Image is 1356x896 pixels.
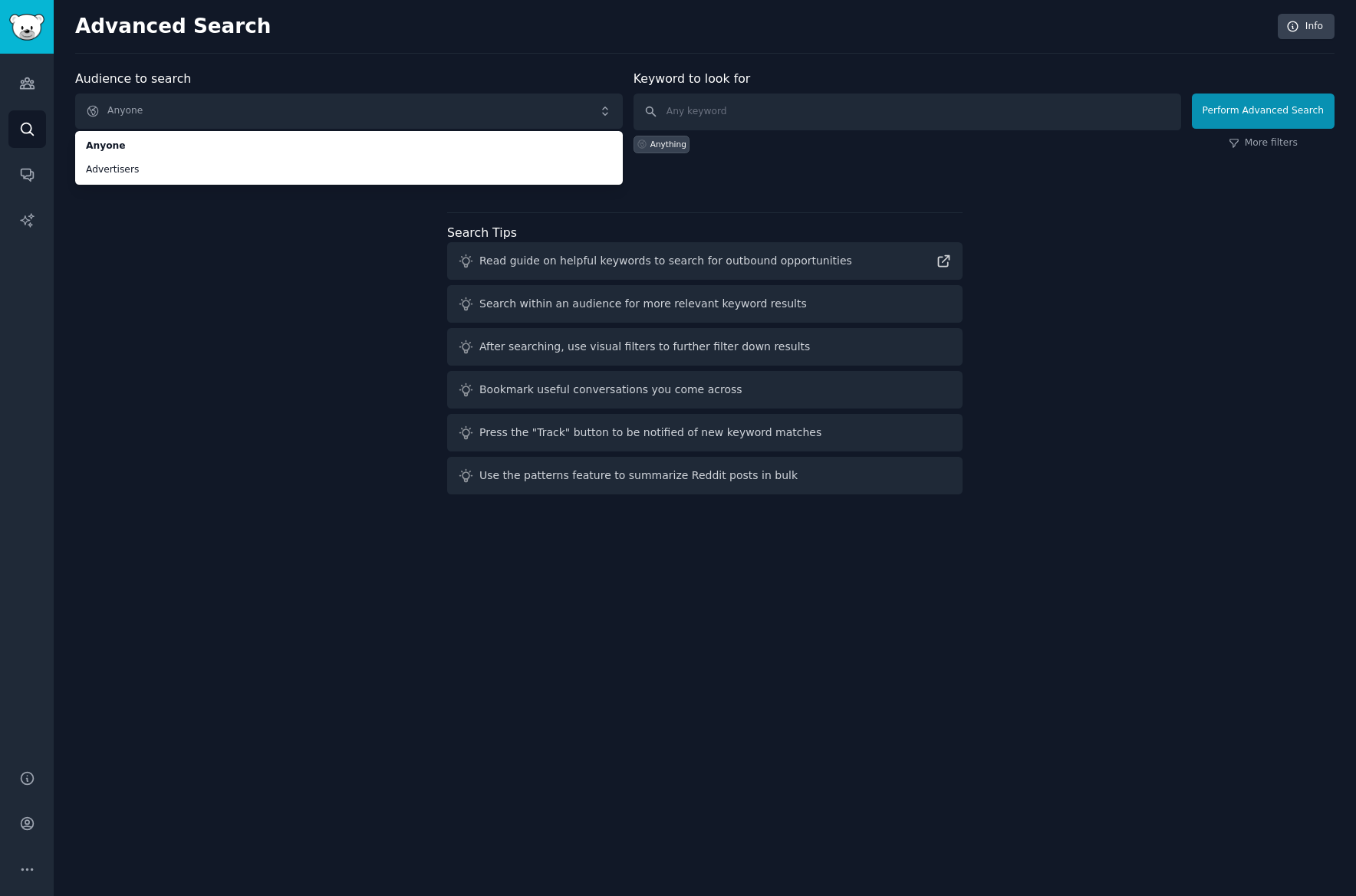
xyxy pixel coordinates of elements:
ul: Anyone [75,131,623,185]
div: Read guide on helpful keywords to search for outbound opportunities [479,253,852,269]
div: Bookmark useful conversations you come across [479,382,742,398]
div: Use the patterns feature to summarize Reddit posts in bulk [479,468,798,484]
div: Anything [650,139,686,149]
button: Anyone [75,94,623,129]
div: Search within an audience for more relevant keyword results [479,296,807,312]
label: Audience to search [75,71,191,86]
div: Press the "Track" button to be notified of new keyword matches [479,425,821,441]
div: After searching, use visual filters to further filter down results [479,339,810,355]
label: Keyword to look for [634,71,751,86]
img: GummySearch logo [9,14,44,41]
a: More filters [1229,136,1298,150]
h2: Advanced Search [75,15,1269,39]
a: Info [1278,14,1335,40]
label: Search Tips [447,225,517,240]
span: Advertisers [86,163,612,177]
span: Anyone [86,139,612,153]
button: Perform Advanced Search [1192,94,1335,129]
input: Any keyword [634,94,1181,130]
